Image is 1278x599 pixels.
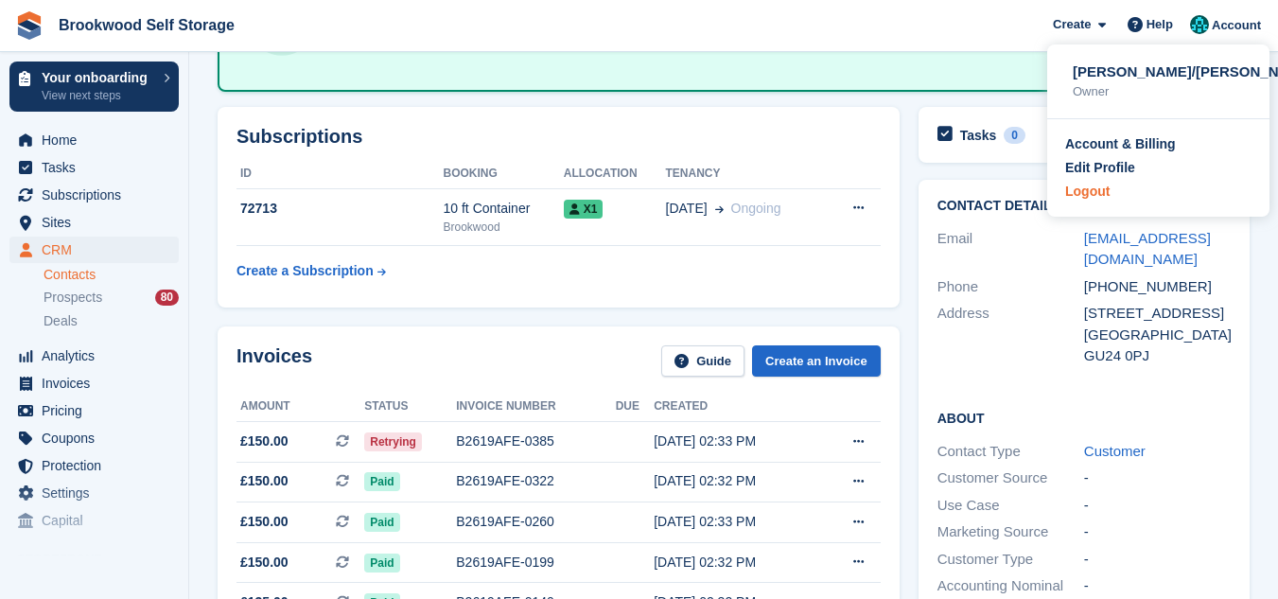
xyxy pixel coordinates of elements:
[960,127,997,144] h2: Tasks
[1065,134,1176,154] div: Account & Billing
[937,408,1231,427] h2: About
[654,432,817,451] div: [DATE] 02:33 PM
[236,392,364,422] th: Amount
[1147,15,1173,34] span: Help
[666,199,708,219] span: [DATE]
[44,312,78,330] span: Deals
[444,159,564,189] th: Booking
[42,154,155,181] span: Tasks
[1065,134,1252,154] a: Account & Billing
[937,521,1084,543] div: Marketing Source
[937,276,1084,298] div: Phone
[654,553,817,573] div: [DATE] 02:32 PM
[44,266,179,284] a: Contacts
[42,71,154,84] p: Your onboarding
[9,62,179,112] a: Your onboarding View next steps
[42,480,155,506] span: Settings
[666,159,826,189] th: Tenancy
[9,209,179,236] a: menu
[42,397,155,424] span: Pricing
[42,452,155,479] span: Protection
[752,345,881,377] a: Create an Invoice
[456,392,615,422] th: Invoice number
[15,11,44,40] img: stora-icon-8386f47178a22dfd0bd8f6a31ec36ba5ce8667c1dd55bd0f319d3a0aa187defe.svg
[155,290,179,306] div: 80
[364,554,399,573] span: Paid
[1190,15,1209,34] img: Holly/Tom/Duncan
[654,471,817,491] div: [DATE] 02:32 PM
[9,370,179,396] a: menu
[236,261,374,281] div: Create a Subscription
[1084,521,1231,543] div: -
[937,495,1084,517] div: Use Case
[364,432,422,451] span: Retrying
[1084,230,1211,268] a: [EMAIL_ADDRESS][DOMAIN_NAME]
[364,392,456,422] th: Status
[9,507,179,534] a: menu
[42,182,155,208] span: Subscriptions
[937,467,1084,489] div: Customer Source
[42,370,155,396] span: Invoices
[937,441,1084,463] div: Contact Type
[456,471,615,491] div: B2619AFE-0322
[456,432,615,451] div: B2619AFE-0385
[564,200,604,219] span: X1
[937,303,1084,367] div: Address
[1053,15,1091,34] span: Create
[9,480,179,506] a: menu
[937,549,1084,571] div: Customer Type
[1004,127,1025,144] div: 0
[42,209,155,236] span: Sites
[731,201,781,216] span: Ongoing
[364,472,399,491] span: Paid
[236,254,386,289] a: Create a Subscription
[9,154,179,181] a: menu
[51,9,242,41] a: Brookwood Self Storage
[42,507,155,534] span: Capital
[42,127,155,153] span: Home
[1073,82,1252,101] div: Owner
[1084,467,1231,489] div: -
[9,343,179,369] a: menu
[1065,182,1110,202] div: Logout
[1084,303,1231,325] div: [STREET_ADDRESS]
[444,219,564,236] div: Brookwood
[9,397,179,424] a: menu
[661,345,744,377] a: Guide
[42,343,155,369] span: Analytics
[9,127,179,153] a: menu
[1212,16,1261,35] span: Account
[937,228,1084,271] div: Email
[42,425,155,451] span: Coupons
[1084,495,1231,517] div: -
[240,512,289,532] span: £150.00
[9,425,179,451] a: menu
[44,288,179,308] a: Prospects 80
[616,392,655,422] th: Due
[564,159,666,189] th: Allocation
[44,289,102,307] span: Prospects
[1084,549,1231,571] div: -
[1065,182,1252,202] a: Logout
[937,199,1231,214] h2: Contact Details
[9,182,179,208] a: menu
[44,311,179,331] a: Deals
[1084,443,1146,459] a: Customer
[236,345,312,377] h2: Invoices
[236,199,444,219] div: 72713
[654,512,817,532] div: [DATE] 02:33 PM
[240,432,289,451] span: £150.00
[444,199,564,219] div: 10 ft Container
[1073,62,1252,79] div: [PERSON_NAME]/[PERSON_NAME]/[PERSON_NAME]
[236,126,881,148] h2: Subscriptions
[456,553,615,573] div: B2619AFE-0199
[42,87,154,104] p: View next steps
[42,237,155,263] span: CRM
[17,550,188,569] span: Storefront
[1084,325,1231,346] div: [GEOGRAPHIC_DATA]
[1084,345,1231,367] div: GU24 0PJ
[364,513,399,532] span: Paid
[9,452,179,479] a: menu
[456,512,615,532] div: B2619AFE-0260
[240,553,289,573] span: £150.00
